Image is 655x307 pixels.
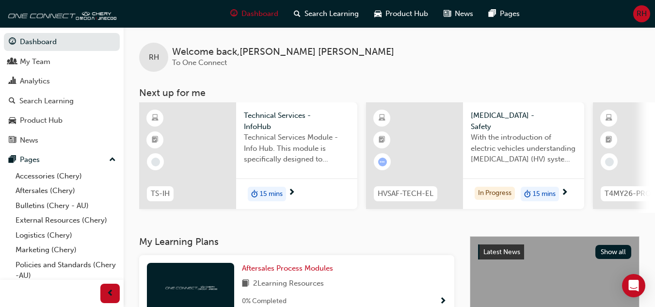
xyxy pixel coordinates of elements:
span: News [455,8,473,19]
h3: My Learning Plans [139,236,454,247]
span: To One Connect [172,58,227,67]
span: guage-icon [230,8,238,20]
a: Analytics [4,72,120,90]
img: oneconnect [164,282,217,291]
span: car-icon [9,116,16,125]
div: Open Intercom Messenger [622,274,645,297]
a: Policies and Standards (Chery -AU) [12,258,120,283]
span: booktick-icon [379,134,385,146]
span: Product Hub [385,8,428,19]
a: Logistics (Chery) [12,228,120,243]
span: learningResourceType_ELEARNING-icon [379,112,385,125]
button: RH [633,5,650,22]
span: Dashboard [241,8,278,19]
img: oneconnect [5,4,116,23]
span: people-icon [9,58,16,66]
span: learningRecordVerb_NONE-icon [151,158,160,166]
div: My Team [20,56,50,67]
span: 15 mins [533,189,556,200]
a: Marketing (Chery) [12,242,120,258]
span: up-icon [109,154,116,166]
span: chart-icon [9,77,16,86]
span: Pages [500,8,520,19]
span: news-icon [9,136,16,145]
span: With the introduction of electric vehicles understanding [MEDICAL_DATA] (HV) systems is critical ... [471,132,576,165]
span: book-icon [242,278,249,290]
span: TS-IH [151,188,170,199]
a: news-iconNews [436,4,481,24]
span: RH [149,52,159,63]
a: Dashboard [4,33,120,51]
a: car-iconProduct Hub [367,4,436,24]
span: Technical Services Module - Info Hub. This module is specifically designed to address the require... [244,132,350,165]
span: Technical Services - InfoHub [244,110,350,132]
span: Welcome back , [PERSON_NAME] [PERSON_NAME] [172,47,394,58]
a: My Team [4,53,120,71]
div: Pages [20,154,40,165]
a: TS-IHTechnical Services - InfoHubTechnical Services Module - Info Hub. This module is specificall... [139,102,357,209]
span: prev-icon [107,288,114,300]
a: pages-iconPages [481,4,527,24]
div: News [20,135,38,146]
span: RH [637,8,647,19]
span: 15 mins [260,189,283,200]
div: Product Hub [20,115,63,126]
span: learningRecordVerb_ATTEMPT-icon [378,158,387,166]
span: booktick-icon [606,134,612,146]
span: car-icon [374,8,382,20]
a: HVSAF-TECH-EL[MEDICAL_DATA] - SafetyWith the introduction of electric vehicles understanding [MED... [366,102,584,209]
span: learningResourceType_ELEARNING-icon [606,112,612,125]
span: pages-icon [489,8,496,20]
a: Latest NewsShow all [478,244,631,260]
a: Aftersales (Chery) [12,183,120,198]
a: Aftersales Process Modules [242,263,337,274]
button: Show all [595,245,632,259]
span: Show Progress [439,297,447,306]
a: guage-iconDashboard [223,4,286,24]
span: HVSAF-TECH-EL [378,188,433,199]
h3: Next up for me [124,87,655,98]
span: 2 Learning Resources [253,278,324,290]
a: Accessories (Chery) [12,169,120,184]
div: Search Learning [19,96,74,107]
span: next-icon [561,189,568,197]
a: search-iconSearch Learning [286,4,367,24]
a: Search Learning [4,92,120,110]
span: guage-icon [9,38,16,47]
span: duration-icon [524,188,531,200]
div: In Progress [475,187,515,200]
span: learningRecordVerb_NONE-icon [605,158,614,166]
span: search-icon [294,8,301,20]
button: Pages [4,151,120,169]
a: News [4,131,120,149]
span: search-icon [9,97,16,106]
span: next-icon [288,189,295,197]
span: Aftersales Process Modules [242,264,333,273]
span: learningResourceType_ELEARNING-icon [152,112,159,125]
span: Latest News [483,248,520,256]
div: Analytics [20,76,50,87]
span: 0 % Completed [242,296,287,307]
a: Product Hub [4,112,120,129]
span: duration-icon [251,188,258,200]
span: booktick-icon [152,134,159,146]
span: news-icon [444,8,451,20]
button: DashboardMy TeamAnalyticsSearch LearningProduct HubNews [4,31,120,151]
span: [MEDICAL_DATA] - Safety [471,110,576,132]
span: pages-icon [9,156,16,164]
span: Search Learning [304,8,359,19]
a: Bulletins (Chery - AU) [12,198,120,213]
a: External Resources (Chery) [12,213,120,228]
